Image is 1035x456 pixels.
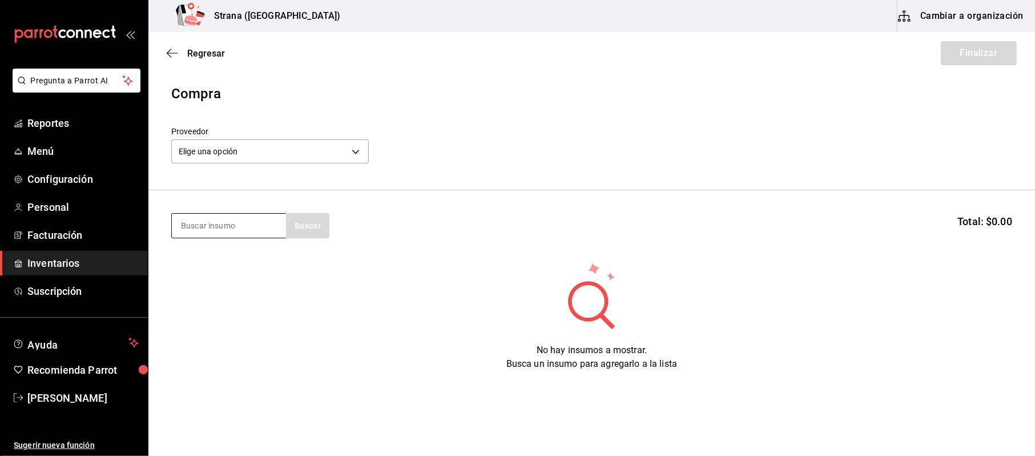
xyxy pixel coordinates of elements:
span: No hay insumos a mostrar. Busca un insumo para agregarlo a la lista [506,345,677,369]
input: Buscar insumo [172,214,286,238]
button: open_drawer_menu [126,30,135,39]
span: Configuración [27,171,139,187]
div: Elige una opción [171,139,369,163]
span: Suscripción [27,283,139,299]
span: Facturación [27,227,139,243]
a: Pregunta a Parrot AI [8,83,140,95]
span: Total: $0.00 [957,214,1012,229]
span: Inventarios [27,255,139,271]
div: Compra [171,83,1012,104]
span: [PERSON_NAME] [27,390,139,406]
span: Pregunta a Parrot AI [31,75,123,87]
span: Recomienda Parrot [27,362,139,378]
span: Sugerir nueva función [14,439,139,451]
span: Personal [27,199,139,215]
label: Proveedor [171,128,369,136]
span: Regresar [187,48,225,59]
span: Menú [27,143,139,159]
span: Reportes [27,115,139,131]
button: Regresar [167,48,225,59]
button: Pregunta a Parrot AI [13,69,140,93]
h3: Strana ([GEOGRAPHIC_DATA]) [205,9,340,23]
span: Ayuda [27,336,124,350]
